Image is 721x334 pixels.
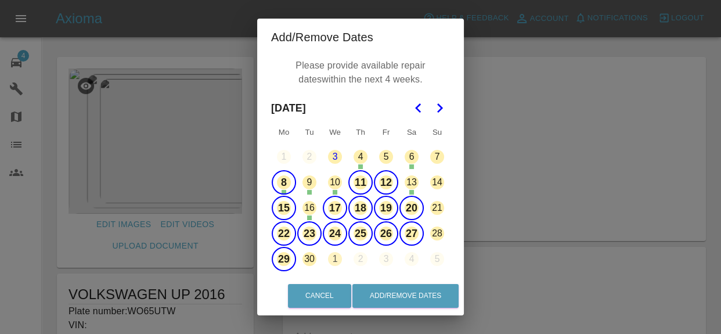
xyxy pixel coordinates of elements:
[352,284,459,308] button: Add/Remove Dates
[424,121,450,144] th: Sunday
[272,170,296,195] button: Monday, September 8th, 2025, selected
[348,121,373,144] th: Thursday
[271,95,306,121] span: [DATE]
[323,196,347,220] button: Wednesday, September 17th, 2025, selected
[374,145,398,169] button: Friday, September 5th, 2025
[323,145,347,169] button: Today, Wednesday, September 3rd, 2025
[373,121,399,144] th: Friday
[272,221,296,246] button: Monday, September 22nd, 2025, selected
[348,145,373,169] button: Thursday, September 4th, 2025
[297,170,322,195] button: Tuesday, September 9th, 2025
[348,170,373,195] button: Thursday, September 11th, 2025, selected
[399,247,424,271] button: Saturday, October 4th, 2025
[374,247,398,271] button: Friday, October 3rd, 2025
[322,121,348,144] th: Wednesday
[374,170,398,195] button: Friday, September 12th, 2025, selected
[425,196,449,220] button: Sunday, September 21st, 2025
[348,247,373,271] button: Thursday, October 2nd, 2025
[272,196,296,220] button: Monday, September 15th, 2025, selected
[374,196,398,220] button: Friday, September 19th, 2025, selected
[297,196,322,220] button: Tuesday, September 16th, 2025
[399,221,424,246] button: Saturday, September 27th, 2025, selected
[271,121,297,144] th: Monday
[374,221,398,246] button: Friday, September 26th, 2025, selected
[297,221,322,246] button: Tuesday, September 23rd, 2025, selected
[348,221,373,246] button: Thursday, September 25th, 2025, selected
[277,56,444,89] p: Please provide available repair dates within the next 4 weeks.
[425,247,449,271] button: Sunday, October 5th, 2025
[348,196,373,220] button: Thursday, September 18th, 2025, selected
[399,145,424,169] button: Saturday, September 6th, 2025
[408,98,429,118] button: Go to the Previous Month
[323,221,347,246] button: Wednesday, September 24th, 2025, selected
[257,19,464,56] h2: Add/Remove Dates
[288,284,351,308] button: Cancel
[271,121,450,272] table: September 2025
[272,247,296,271] button: Monday, September 29th, 2025, selected
[429,98,450,118] button: Go to the Next Month
[425,170,449,195] button: Sunday, September 14th, 2025
[399,196,424,220] button: Saturday, September 20th, 2025, selected
[425,221,449,246] button: Sunday, September 28th, 2025
[272,145,296,169] button: Monday, September 1st, 2025
[399,121,424,144] th: Saturday
[323,247,347,271] button: Wednesday, October 1st, 2025
[323,170,347,195] button: Wednesday, September 10th, 2025
[297,145,322,169] button: Tuesday, September 2nd, 2025
[425,145,449,169] button: Sunday, September 7th, 2025
[399,170,424,195] button: Saturday, September 13th, 2025
[297,121,322,144] th: Tuesday
[297,247,322,271] button: Tuesday, September 30th, 2025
